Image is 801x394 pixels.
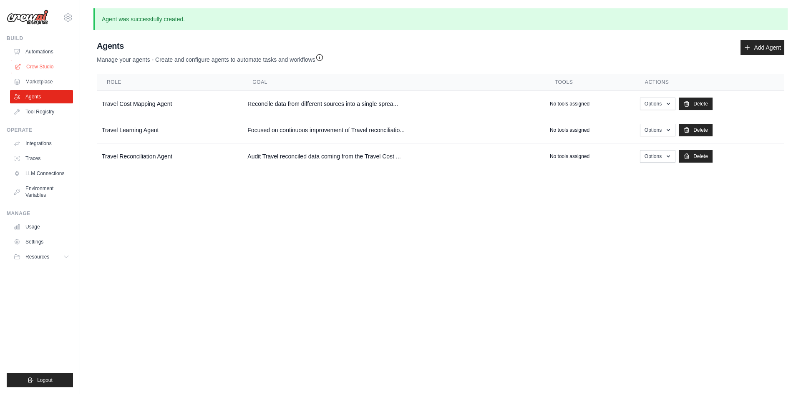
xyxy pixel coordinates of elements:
[10,75,73,88] a: Marketplace
[97,52,324,64] p: Manage your agents - Create and configure agents to automate tasks and workflows
[10,152,73,165] a: Traces
[10,137,73,150] a: Integrations
[10,105,73,118] a: Tool Registry
[10,220,73,233] a: Usage
[10,250,73,264] button: Resources
[10,45,73,58] a: Automations
[242,143,545,170] td: Audit Travel reconciled data coming from the Travel Cost ...
[11,60,74,73] a: Crew Studio
[97,40,324,52] h2: Agents
[25,253,49,260] span: Resources
[640,124,675,136] button: Options
[679,98,713,110] a: Delete
[242,74,545,91] th: Goal
[97,143,242,170] td: Travel Reconciliation Agent
[7,35,73,42] div: Build
[93,8,788,30] p: Agent was successfully created.
[550,153,589,160] p: No tools assigned
[635,74,784,91] th: Actions
[97,91,242,117] td: Travel Cost Mapping Agent
[242,91,545,117] td: Reconcile data from different sources into a single sprea...
[10,167,73,180] a: LLM Connections
[97,74,242,91] th: Role
[10,90,73,103] a: Agents
[679,150,713,163] a: Delete
[679,124,713,136] a: Delete
[640,150,675,163] button: Options
[10,182,73,202] a: Environment Variables
[550,100,589,107] p: No tools assigned
[7,10,48,25] img: Logo
[741,40,784,55] a: Add Agent
[7,127,73,133] div: Operate
[545,74,635,91] th: Tools
[242,117,545,143] td: Focused on continuous improvement of Travel reconciliatio...
[7,210,73,217] div: Manage
[97,117,242,143] td: Travel Learning Agent
[640,98,675,110] button: Options
[37,377,53,384] span: Logout
[10,235,73,248] a: Settings
[7,373,73,387] button: Logout
[550,127,589,133] p: No tools assigned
